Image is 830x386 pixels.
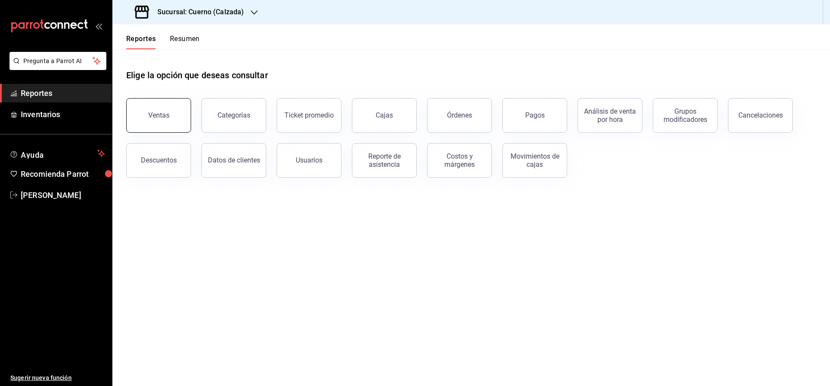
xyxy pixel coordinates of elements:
div: Usuarios [296,156,322,164]
h3: Sucursal: Cuerno (Calzada) [150,7,244,17]
button: Reportes [126,35,156,49]
div: Reporte de asistencia [358,152,411,169]
button: Ticket promedio [277,98,342,133]
button: Usuarios [277,143,342,178]
button: Cancelaciones [728,98,793,133]
span: Inventarios [21,108,105,120]
button: Órdenes [427,98,492,133]
h1: Elige la opción que deseas consultar [126,69,268,82]
button: Costos y márgenes [427,143,492,178]
div: Grupos modificadores [658,107,712,124]
button: Movimientos de cajas [502,143,567,178]
span: Sugerir nueva función [10,373,105,383]
span: Ayuda [21,148,94,159]
button: Ventas [126,98,191,133]
div: Órdenes [447,111,472,119]
button: Cajas [352,98,417,133]
span: [PERSON_NAME] [21,189,105,201]
button: Grupos modificadores [653,98,718,133]
div: Movimientos de cajas [508,152,562,169]
div: Ticket promedio [284,111,334,119]
div: Análisis de venta por hora [583,107,637,124]
span: Pregunta a Parrot AI [23,57,93,66]
button: Pregunta a Parrot AI [10,52,106,70]
div: Categorías [217,111,250,119]
div: Descuentos [141,156,177,164]
button: Pagos [502,98,567,133]
button: Reporte de asistencia [352,143,417,178]
div: Costos y márgenes [433,152,486,169]
button: Datos de clientes [201,143,266,178]
button: Categorías [201,98,266,133]
button: Descuentos [126,143,191,178]
a: Pregunta a Parrot AI [6,63,106,72]
div: Cancelaciones [738,111,783,119]
button: open_drawer_menu [95,22,102,29]
div: Ventas [148,111,169,119]
span: Recomienda Parrot [21,168,105,180]
div: Datos de clientes [208,156,260,164]
div: Pagos [525,111,545,119]
span: Reportes [21,87,105,99]
button: Análisis de venta por hora [578,98,642,133]
button: Resumen [170,35,200,49]
div: Cajas [376,111,393,119]
div: navigation tabs [126,35,200,49]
